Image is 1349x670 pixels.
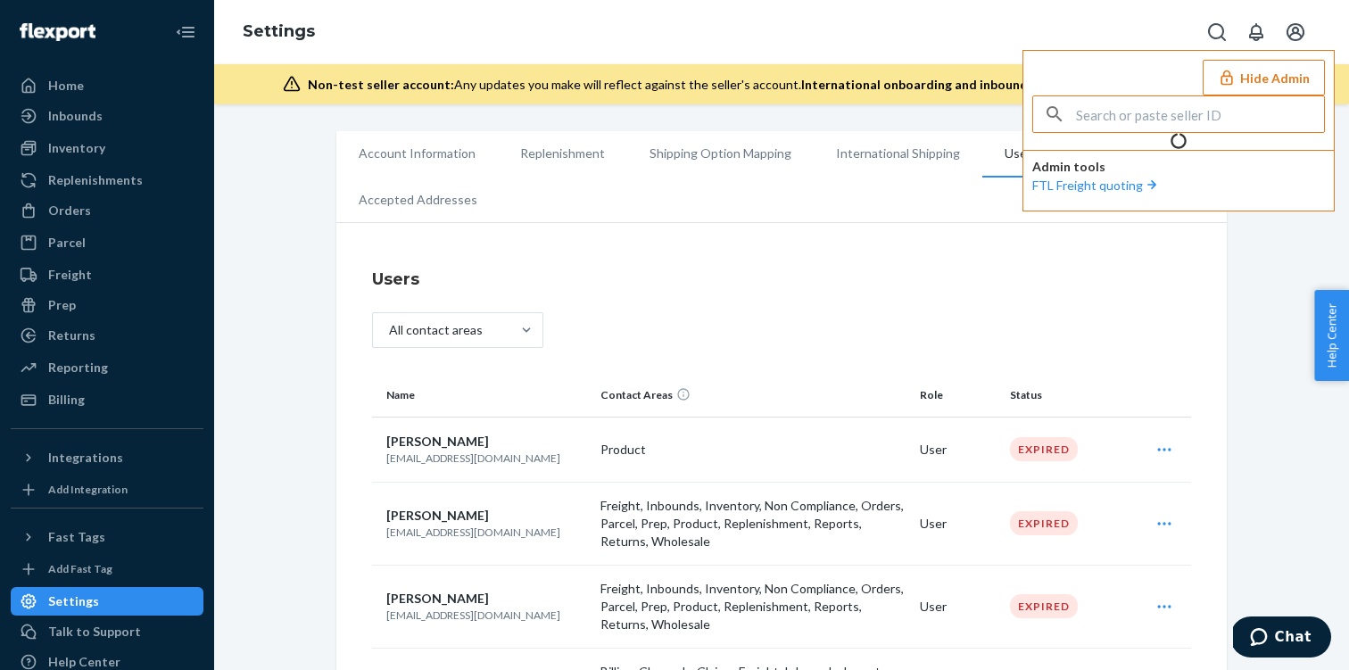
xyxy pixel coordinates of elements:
div: Expired [1010,594,1078,618]
button: Close Navigation [168,14,203,50]
div: Expired [1010,511,1078,535]
a: Parcel [11,228,203,257]
div: All contact areas [389,321,483,339]
li: Account Information [336,131,498,176]
button: Fast Tags [11,523,203,551]
a: Home [11,71,203,100]
div: Open user actions [1141,506,1188,542]
span: Non-test seller account: [308,77,454,92]
p: [EMAIL_ADDRESS][DOMAIN_NAME] [386,608,586,623]
p: [EMAIL_ADDRESS][DOMAIN_NAME] [386,525,586,540]
span: International onboarding and inbounding may not work during impersonation. [801,77,1263,92]
div: Add Integration [48,482,128,497]
div: Open user actions [1141,589,1188,625]
div: Add Fast Tag [48,561,112,576]
div: Integrations [48,449,123,467]
a: Settings [243,21,315,41]
div: Replenishments [48,171,143,189]
p: Freight, Inbounds, Inventory, Non Compliance, Orders, Parcel, Prep, Product, Replenishment, Repor... [600,497,906,550]
div: Talk to Support [48,623,141,641]
a: Billing [11,385,203,414]
div: Billing [48,391,85,409]
li: International Shipping [814,131,982,176]
li: Replenishment [498,131,627,176]
a: Returns [11,321,203,350]
div: Expired [1010,437,1078,461]
button: Open Search Box [1199,14,1235,50]
ol: breadcrumbs [228,6,329,58]
p: Freight, Inbounds, Inventory, Non Compliance, Orders, Parcel, Prep, Product, Replenishment, Repor... [600,580,906,633]
div: Any updates you make will reflect against the seller's account. [308,76,1263,94]
a: FTL Freight quoting [1032,178,1161,193]
div: Reporting [48,359,108,376]
li: Shipping Option Mapping [627,131,814,176]
span: [PERSON_NAME] [386,434,489,449]
a: Prep [11,291,203,319]
div: Prep [48,296,76,314]
div: Open user actions [1141,432,1188,467]
li: Users [982,131,1060,178]
th: Status [1003,374,1134,417]
div: Fast Tags [48,528,105,546]
td: User [913,565,1003,648]
a: Add Fast Tag [11,558,203,580]
th: Name [372,374,593,417]
span: [PERSON_NAME] [386,508,489,523]
a: Inbounds [11,102,203,130]
td: User [913,417,1003,482]
input: Search or paste seller ID [1076,96,1324,132]
div: Parcel [48,234,86,252]
button: Talk to Support [11,617,203,646]
div: Returns [48,327,95,344]
a: Replenishments [11,166,203,194]
span: [PERSON_NAME] [386,591,489,606]
p: Product [600,441,906,459]
iframe: Opens a widget where you can chat to one of our agents [1233,616,1331,661]
a: Inventory [11,134,203,162]
th: Role [913,374,1003,417]
h4: Users [372,268,1191,291]
a: Add Integration [11,479,203,500]
p: Admin tools [1032,158,1325,176]
div: Freight [48,266,92,284]
li: Accepted Addresses [336,178,500,222]
div: Inbounds [48,107,103,125]
div: Settings [48,592,99,610]
td: User [913,482,1003,565]
p: [EMAIL_ADDRESS][DOMAIN_NAME] [386,451,586,466]
button: Integrations [11,443,203,472]
a: Orders [11,196,203,225]
th: Contact Areas [593,374,913,417]
a: Reporting [11,353,203,382]
div: Inventory [48,139,105,157]
img: Flexport logo [20,23,95,41]
div: Orders [48,202,91,219]
a: Settings [11,587,203,616]
a: Freight [11,261,203,289]
button: Open account menu [1278,14,1313,50]
button: Open notifications [1238,14,1274,50]
div: Home [48,77,84,95]
button: Help Center [1314,290,1349,381]
button: Hide Admin [1203,60,1325,95]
